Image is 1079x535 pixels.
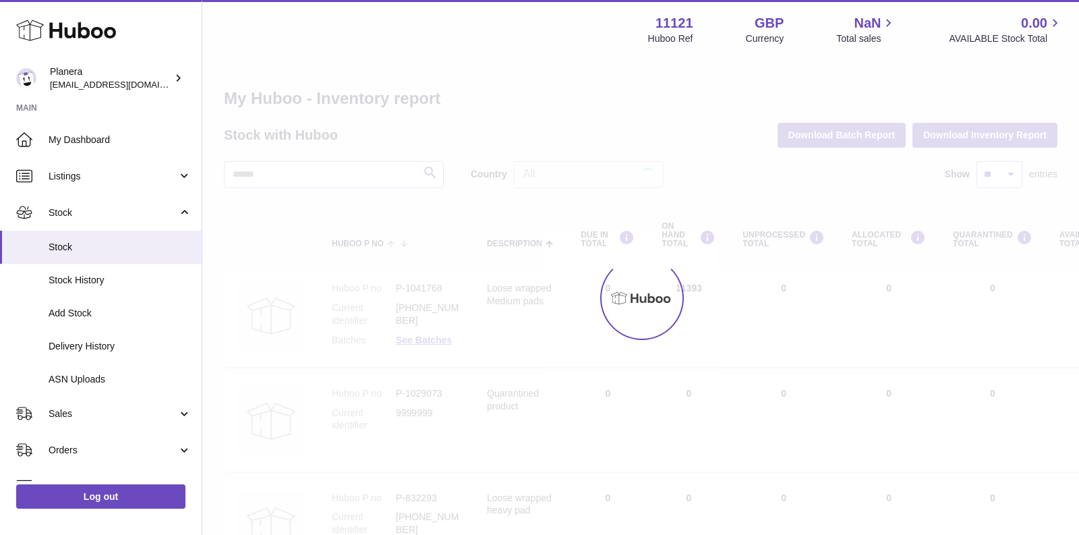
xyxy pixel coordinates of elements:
[655,14,693,32] strong: 11121
[50,79,198,90] span: [EMAIL_ADDRESS][DOMAIN_NAME]
[648,32,693,45] div: Huboo Ref
[50,65,171,91] div: Planera
[49,134,192,146] span: My Dashboard
[49,373,192,386] span: ASN Uploads
[1021,14,1047,32] span: 0.00
[49,480,192,493] span: Usage
[49,241,192,254] span: Stock
[949,14,1063,45] a: 0.00 AVAILABLE Stock Total
[16,484,185,509] a: Log out
[755,14,784,32] strong: GBP
[49,444,177,457] span: Orders
[49,340,192,353] span: Delivery History
[746,32,784,45] div: Currency
[49,274,192,287] span: Stock History
[854,14,881,32] span: NaN
[16,68,36,88] img: saiyani@planera.care
[49,170,177,183] span: Listings
[49,206,177,219] span: Stock
[49,307,192,320] span: Add Stock
[49,407,177,420] span: Sales
[949,32,1063,45] span: AVAILABLE Stock Total
[836,32,896,45] span: Total sales
[836,14,896,45] a: NaN Total sales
